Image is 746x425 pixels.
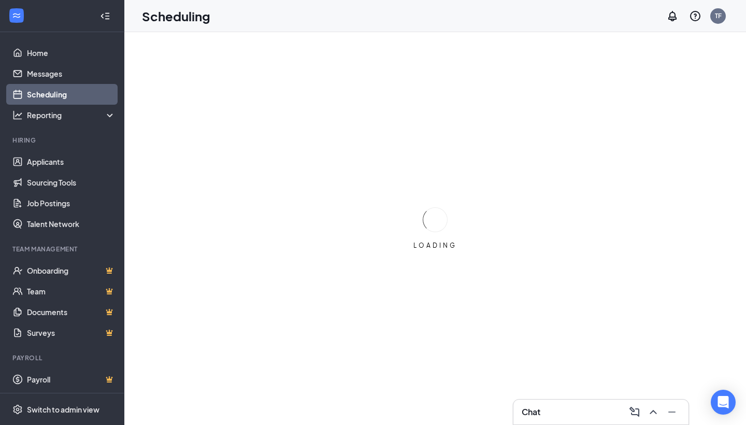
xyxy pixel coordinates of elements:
a: DocumentsCrown [27,302,116,322]
button: ChevronUp [645,404,662,420]
div: Reporting [27,110,116,120]
div: LOADING [409,241,461,250]
svg: ComposeMessage [628,406,641,418]
svg: QuestionInfo [689,10,701,22]
div: Payroll [12,353,113,362]
a: PayrollCrown [27,369,116,390]
a: Job Postings [27,193,116,214]
svg: ChevronUp [647,406,659,418]
svg: Minimize [666,406,678,418]
svg: Collapse [100,11,110,21]
a: Sourcing Tools [27,172,116,193]
button: ComposeMessage [626,404,643,420]
a: Applicants [27,151,116,172]
div: Switch to admin view [27,404,99,415]
div: TF [715,11,722,20]
h1: Scheduling [142,7,210,25]
svg: Analysis [12,110,23,120]
a: Messages [27,63,116,84]
a: Home [27,42,116,63]
svg: Notifications [666,10,679,22]
a: SurveysCrown [27,322,116,343]
a: Talent Network [27,214,116,234]
button: Minimize [664,404,680,420]
div: Open Intercom Messenger [711,390,736,415]
h3: Chat [522,406,540,418]
svg: Settings [12,404,23,415]
a: TeamCrown [27,281,116,302]
div: Team Management [12,245,113,253]
a: OnboardingCrown [27,260,116,281]
svg: WorkstreamLogo [11,10,22,21]
div: Hiring [12,136,113,145]
a: Scheduling [27,84,116,105]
